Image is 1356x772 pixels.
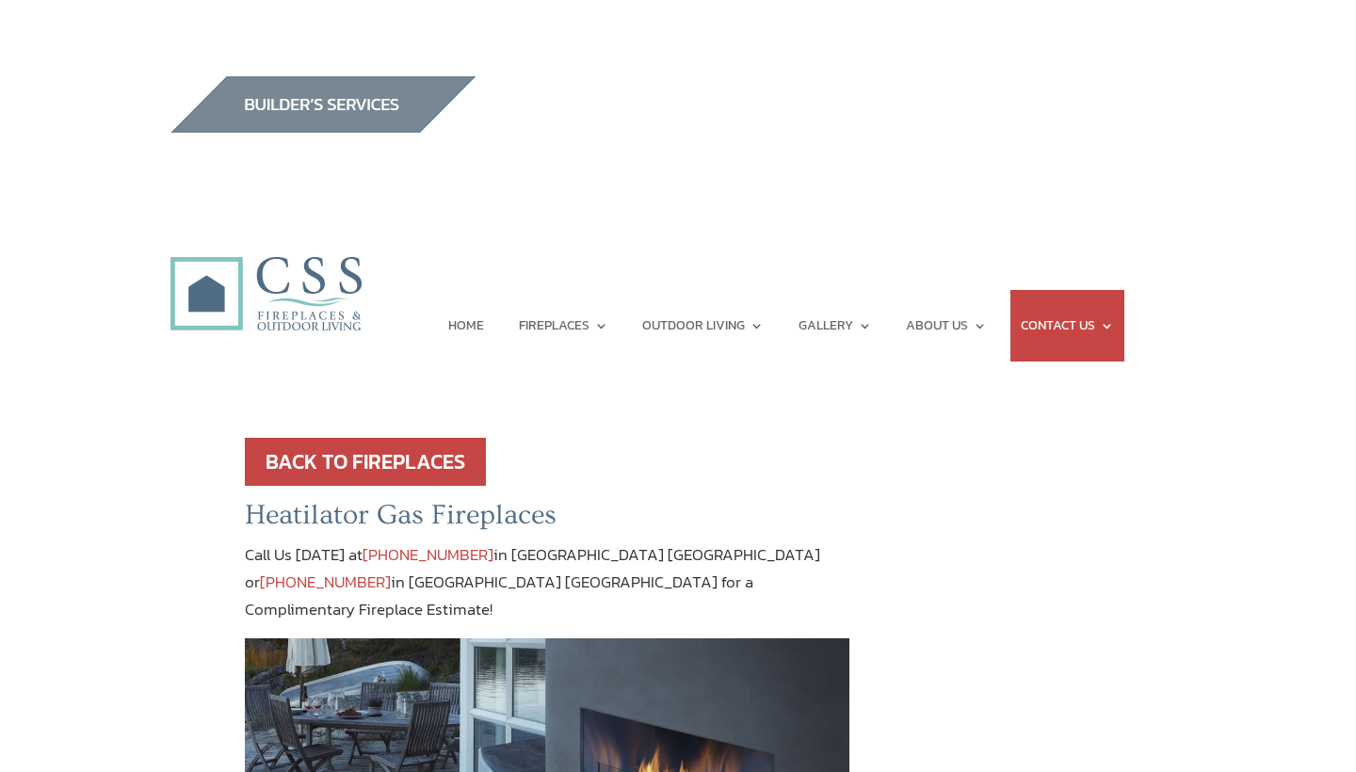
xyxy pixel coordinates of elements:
[799,290,872,362] a: GALLERY
[169,76,476,133] img: builders_btn
[906,290,987,362] a: ABOUT US
[169,115,476,139] a: builder services construction supply
[169,204,362,341] img: CSS Fireplaces & Outdoor Living (Formerly Construction Solutions & Supply)- Jacksonville Ormond B...
[519,290,608,362] a: FIREPLACES
[1021,290,1114,362] a: CONTACT US
[642,290,764,362] a: OUTDOOR LIVING
[363,542,493,567] a: [PHONE_NUMBER]
[245,541,849,639] p: Call Us [DATE] at in [GEOGRAPHIC_DATA] [GEOGRAPHIC_DATA] or in [GEOGRAPHIC_DATA] [GEOGRAPHIC_DATA...
[245,498,849,541] h2: Heatilator Gas Fireplaces
[245,438,486,486] a: BACK TO FIREPLACES
[260,570,391,594] a: [PHONE_NUMBER]
[448,290,484,362] a: HOME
